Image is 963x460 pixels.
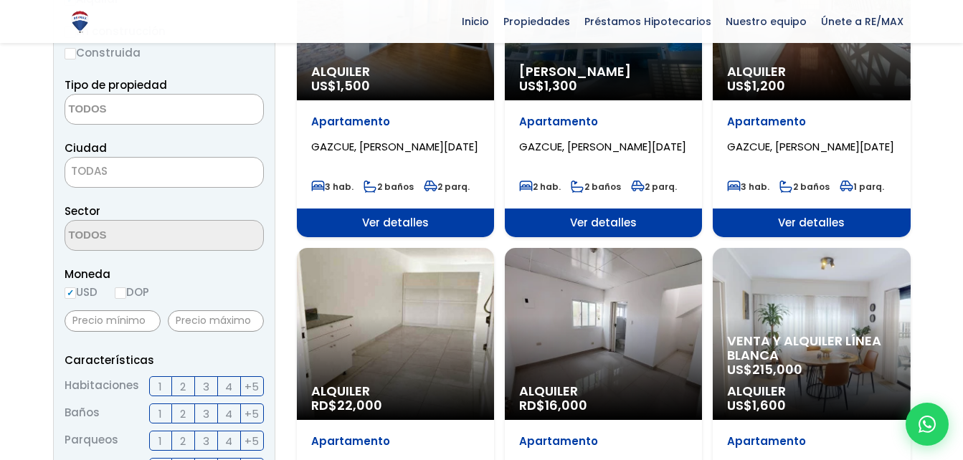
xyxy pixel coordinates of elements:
span: 2 parq. [631,181,677,193]
span: Préstamos Hipotecarios [577,11,718,32]
span: Parqueos [65,431,118,451]
span: 2 parq. [424,181,470,193]
span: Ver detalles [297,209,494,237]
span: 2 baños [571,181,621,193]
span: US$ [519,77,577,95]
span: Sector [65,203,100,219]
span: US$ [727,360,802,378]
span: Alquiler [311,384,480,398]
span: 2 [180,405,186,423]
span: US$ [727,396,786,414]
span: 4 [225,378,232,396]
input: Construida [65,48,76,59]
span: [PERSON_NAME] [519,64,688,79]
span: Únete a RE/MAX [814,11,911,32]
span: Nuestro equipo [718,11,814,32]
span: Ver detalles [505,209,702,237]
span: Venta y alquiler línea blanca [727,334,896,363]
span: 1,500 [336,77,370,95]
p: Apartamento [519,115,688,129]
p: Apartamento [311,434,480,449]
span: US$ [311,77,370,95]
span: 3 hab. [311,181,354,193]
span: 3 [203,432,209,450]
span: Habitaciones [65,376,139,396]
span: 3 [203,405,209,423]
span: 4 [225,405,232,423]
span: +5 [245,378,259,396]
span: Alquiler [727,384,896,398]
span: RD$ [311,396,382,414]
span: 1 [158,378,162,396]
span: Ver detalles [713,209,910,237]
span: 1,300 [544,77,577,95]
label: Construida [65,44,264,62]
span: 1 [158,405,162,423]
img: Logo de REMAX [67,9,92,34]
span: Alquiler [311,64,480,79]
input: DOP [115,287,126,299]
label: USD [65,283,98,301]
span: 3 hab. [727,181,769,193]
span: Alquiler [727,64,896,79]
span: 2 [180,378,186,396]
span: 3 [203,378,209,396]
span: GAZCUE, [PERSON_NAME][DATE] [519,139,686,154]
span: TODAS [65,161,263,181]
span: +5 [245,432,259,450]
span: GAZCUE, [PERSON_NAME][DATE] [727,139,894,154]
span: 1 [158,432,162,450]
span: GAZCUE, [PERSON_NAME][DATE] [311,139,478,154]
p: Apartamento [519,434,688,449]
span: 2 [180,432,186,450]
textarea: Search [65,95,204,125]
span: Baños [65,403,100,423]
span: Tipo de propiedad [65,77,167,92]
input: Precio máximo [168,310,264,332]
span: TODAS [65,157,264,188]
span: RD$ [519,396,587,414]
p: Apartamento [727,115,896,129]
span: 2 baños [364,181,414,193]
span: 215,000 [752,360,802,378]
span: 22,000 [337,396,382,414]
textarea: Search [65,221,204,251]
p: Características [65,351,264,369]
span: TODAS [71,163,108,178]
span: Moneda [65,265,264,283]
span: 2 hab. [519,181,561,193]
span: +5 [245,405,259,423]
span: 4 [225,432,232,450]
label: DOP [115,283,149,301]
span: Alquiler [519,384,688,398]
span: 1 parq. [840,181,884,193]
span: 1,600 [752,396,786,414]
input: Precio mínimo [65,310,161,332]
span: 2 baños [779,181,830,193]
span: 16,000 [545,396,587,414]
input: USD [65,287,76,299]
span: Propiedades [496,11,577,32]
span: US$ [727,77,785,95]
span: Ciudad [65,140,107,155]
span: Inicio [455,11,496,32]
p: Apartamento [311,115,480,129]
p: Apartamento [727,434,896,449]
span: 1,200 [752,77,785,95]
